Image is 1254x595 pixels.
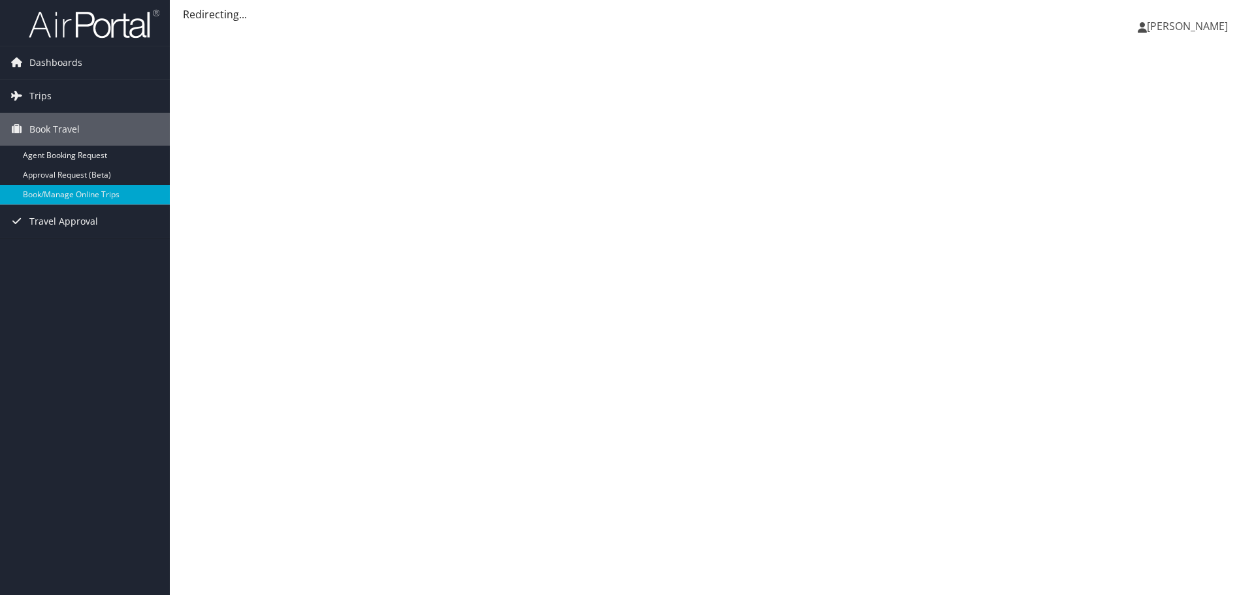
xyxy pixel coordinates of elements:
[29,113,80,146] span: Book Travel
[29,80,52,112] span: Trips
[29,46,82,79] span: Dashboards
[183,7,1241,22] div: Redirecting...
[1147,19,1228,33] span: [PERSON_NAME]
[29,205,98,238] span: Travel Approval
[1138,7,1241,46] a: [PERSON_NAME]
[29,8,159,39] img: airportal-logo.png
